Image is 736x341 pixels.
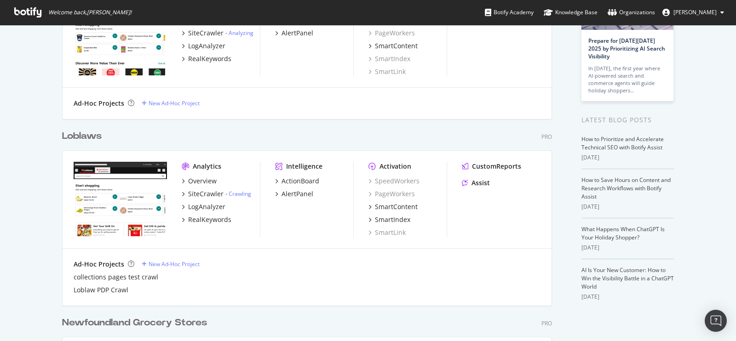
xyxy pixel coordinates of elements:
a: AlertPanel [275,28,313,38]
div: - [225,29,253,37]
div: Assist [471,178,490,188]
a: SmartIndex [368,54,410,63]
a: How to Save Hours on Content and Research Workflows with Botify Assist [581,176,671,200]
a: SiteCrawler- Analyzing [182,28,253,38]
a: Analyzing [229,29,253,37]
div: ActionBoard [282,176,319,186]
div: RealKeywords [188,54,231,63]
a: AI Is Your New Customer: How to Win the Visibility Battle in a ChatGPT World [581,266,674,290]
div: LogAnalyzer [188,202,225,211]
a: Assist [462,178,490,188]
div: Activation [379,162,411,171]
div: - [225,190,251,198]
div: LogAnalyzer [188,41,225,51]
a: ActionBoard [275,176,319,186]
a: New Ad-Hoc Project [142,260,200,268]
span: Duane Rajkumar [673,8,717,16]
a: LogAnalyzer [182,202,225,211]
a: Newfoundland Grocery Stores [62,316,211,330]
div: Loblaws [62,130,102,143]
a: What Happens When ChatGPT Is Your Holiday Shopper? [581,225,665,241]
img: https://www.valumart.ca/ [74,1,167,75]
a: Overview [182,176,217,186]
div: [DATE] [581,203,674,211]
div: New Ad-Hoc Project [149,99,200,107]
div: CustomReports [472,162,521,171]
div: RealKeywords [188,215,231,224]
img: https://www.loblaws.ca/ [74,162,167,236]
div: New Ad-Hoc Project [149,260,200,268]
a: SmartLink [368,228,406,237]
div: [DATE] [581,153,674,162]
div: AlertPanel [282,28,313,38]
a: CustomReports [462,162,521,171]
div: Pro [541,133,552,141]
div: Ad-Hoc Projects [74,260,124,269]
a: collections pages test crawl [74,273,158,282]
a: SmartLink [368,67,406,76]
a: Crawling [229,190,251,198]
div: Ad-Hoc Projects [74,99,124,108]
span: Welcome back, [PERSON_NAME] ! [48,9,132,16]
div: [DATE] [581,293,674,301]
a: New Ad-Hoc Project [142,99,200,107]
div: Organizations [608,8,655,17]
div: Pro [541,319,552,327]
div: [DATE] [581,244,674,252]
a: SiteCrawler- Crawling [182,189,251,199]
div: Latest Blog Posts [581,115,674,125]
div: SmartContent [375,41,418,51]
div: Botify Academy [485,8,534,17]
div: SmartIndex [375,215,410,224]
button: [PERSON_NAME] [655,5,731,20]
a: LogAnalyzer [182,41,225,51]
div: Analytics [193,162,221,171]
div: Newfoundland Grocery Stores [62,316,207,330]
a: RealKeywords [182,215,231,224]
a: SpeedWorkers [368,176,420,186]
a: PageWorkers [368,28,415,38]
div: SmartContent [375,202,418,211]
a: How to Prioritize and Accelerate Technical SEO with Botify Assist [581,135,664,151]
a: SmartContent [368,41,418,51]
div: Overview [188,176,217,186]
div: AlertPanel [282,189,313,199]
a: Loblaws [62,130,105,143]
a: Prepare for [DATE][DATE] 2025 by Prioritizing AI Search Visibility [588,37,665,60]
div: Open Intercom Messenger [705,310,727,332]
a: SmartContent [368,202,418,211]
div: Intelligence [286,162,322,171]
div: Knowledge Base [544,8,598,17]
a: Loblaw PDP Crawl [74,285,128,295]
a: AlertPanel [275,189,313,199]
a: SmartIndex [368,215,410,224]
div: In [DATE], the first year where AI-powered search and commerce agents will guide holiday shoppers… [588,65,667,94]
a: PageWorkers [368,189,415,199]
a: RealKeywords [182,54,231,63]
div: SiteCrawler [188,28,224,38]
div: SiteCrawler [188,189,224,199]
